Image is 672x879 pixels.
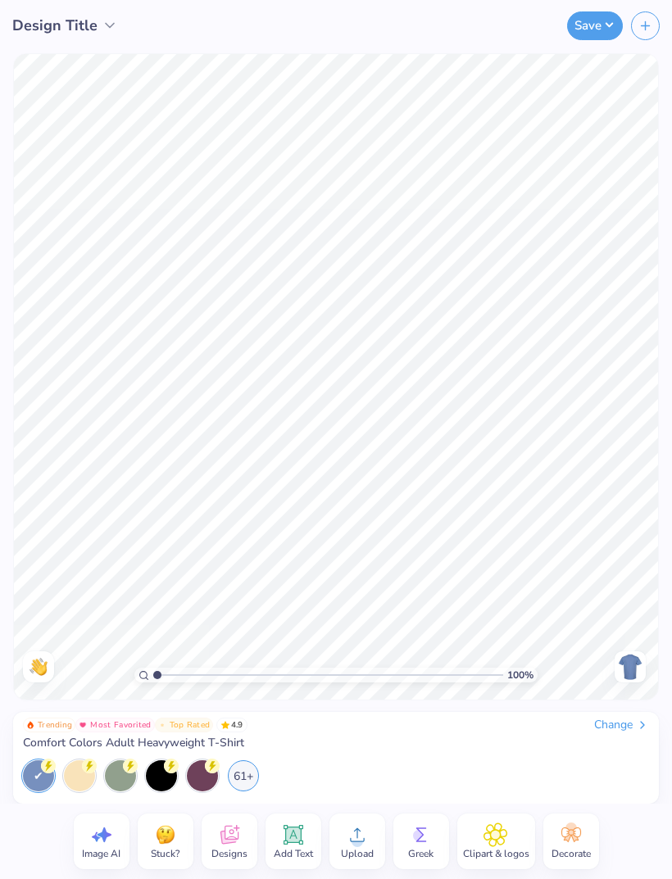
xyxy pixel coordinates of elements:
[594,718,649,732] div: Change
[79,721,87,729] img: Most Favorited sort
[211,847,247,860] span: Designs
[228,760,259,791] div: 61+
[408,847,434,860] span: Greek
[38,721,72,729] span: Trending
[153,822,178,847] img: Stuck?
[274,847,313,860] span: Add Text
[158,721,166,729] img: Top Rated sort
[341,847,374,860] span: Upload
[23,736,244,750] span: Comfort Colors Adult Heavyweight T-Shirt
[23,718,75,732] button: Badge Button
[90,721,151,729] span: Most Favorited
[26,721,34,729] img: Trending sort
[552,847,591,860] span: Decorate
[151,847,179,860] span: Stuck?
[507,668,534,682] span: 100 %
[463,847,529,860] span: Clipart & logos
[12,15,98,37] span: Design Title
[567,11,623,40] button: Save
[75,718,154,732] button: Badge Button
[170,721,211,729] span: Top Rated
[617,654,643,680] img: Back
[216,718,247,732] span: 4.9
[155,718,214,732] button: Badge Button
[82,847,120,860] span: Image AI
